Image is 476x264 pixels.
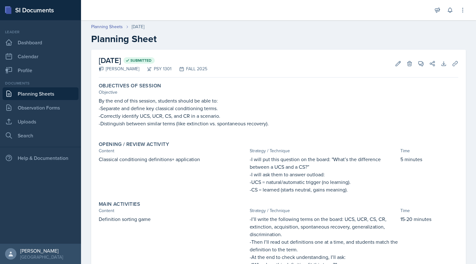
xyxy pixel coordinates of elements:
[172,66,207,72] div: FALL 2025
[99,207,247,214] div: Content
[3,64,78,77] a: Profile
[99,66,139,72] div: [PERSON_NAME]
[250,155,398,171] p: -I will put this question on the board: "What’s the difference between a UCS and a CS?”
[99,55,207,66] h2: [DATE]
[91,23,123,30] a: Planning Sheets
[99,215,247,223] p: Definition sorting game
[400,207,458,214] div: Time
[99,141,169,148] label: Opening / Review Activity
[3,36,78,49] a: Dashboard
[99,148,247,154] div: Content
[250,207,398,214] div: Strategy / Technique
[99,155,247,163] p: Classical conditioning definitions+ application
[99,83,161,89] label: Objectives of Session
[20,248,63,254] div: [PERSON_NAME]
[400,148,458,154] div: Time
[250,215,398,238] p: -I’ll write the following terms on the board: UCS, UCR, CS, CR, extinction, acquisition, spontane...
[400,155,458,163] p: 5 minutes
[99,112,458,120] p: -Correctly identify UCS, UCR, CS, and CR in a scenario.
[3,101,78,114] a: Observation Forms
[139,66,172,72] div: PSY 1301
[250,178,398,186] p: -UCS = natural/automatic trigger (no learning).
[250,148,398,154] div: Strategy / Technique
[99,120,458,127] p: -Distinguish between similar terms (like extinction vs. spontaneous recovery).
[3,50,78,63] a: Calendar
[3,80,78,86] div: Documents
[400,215,458,223] p: 15-20 minutes
[3,115,78,128] a: Uploads
[3,87,78,100] a: Planning Sheets
[3,29,78,35] div: Leader
[99,104,458,112] p: -Separate and define key classical conditioning terms.
[20,254,63,260] div: [GEOGRAPHIC_DATA]
[250,186,398,193] p: -CS = learned (starts neutral, gains meaning).
[250,171,398,178] p: -I will ask them to answer outload:
[132,23,144,30] div: [DATE]
[99,201,140,207] label: Main Activities
[3,152,78,164] div: Help & Documentation
[99,97,458,104] p: By the end of this session, students should be able to:
[91,33,466,45] h2: Planning Sheet
[3,129,78,142] a: Search
[130,58,152,63] span: Submitted
[250,238,398,253] p: -Then I’ll read out definitions one at a time, and students match the definition to the term.
[250,253,398,261] p: -At the end to check understanding, I’ll ask:
[99,89,458,96] div: Objective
